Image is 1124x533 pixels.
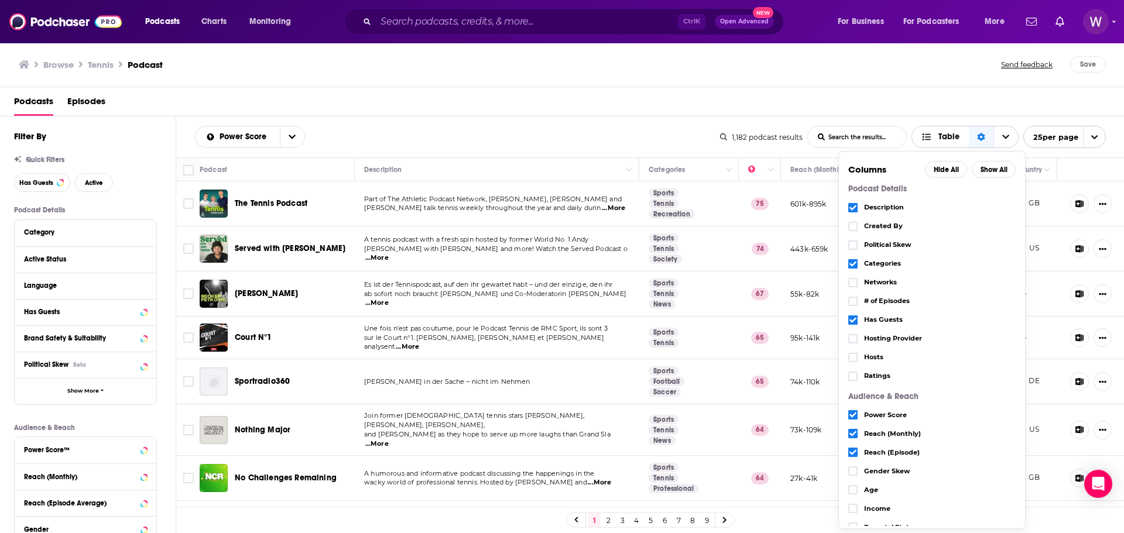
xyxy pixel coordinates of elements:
[790,377,820,387] p: 74k-110k
[602,204,625,213] span: ...More
[649,233,678,243] a: Sports
[235,473,337,483] span: No Challenges Remaining
[365,253,389,263] span: ...More
[751,472,769,484] p: 64
[616,513,628,527] a: 3
[790,163,845,177] div: Reach (Monthly)
[864,524,1016,531] span: Parental Status
[14,92,53,116] a: Podcasts
[701,513,712,527] a: 9
[364,163,402,177] div: Description
[649,425,678,435] a: Tennis
[24,495,147,510] button: Reach (Episode Average)
[790,244,828,254] p: 443k-659k
[200,235,228,263] img: Served with Andy Roddick
[364,324,608,332] span: Une fois n'est pas coutume, pour le Podcast Tennis de RMC Sport, ils sont 3
[235,376,290,387] a: Sportradio360
[364,411,584,429] span: Join former [DEMOGRAPHIC_DATA] tennis stars [PERSON_NAME], [PERSON_NAME], [PERSON_NAME],
[235,243,345,255] a: Served with [PERSON_NAME]
[1094,328,1112,347] button: Show More Button
[24,225,147,239] button: Category
[896,12,976,31] button: open menu
[848,185,1016,193] p: Podcast Details
[364,333,604,351] span: sur le Court n°1. [PERSON_NAME], [PERSON_NAME] et [PERSON_NAME] analysent
[75,173,113,192] button: Active
[364,245,628,253] span: [PERSON_NAME] with [PERSON_NAME] and more! Watch the Served Podcast o
[73,361,86,369] div: Beta
[1094,372,1112,391] button: Show More Button
[183,425,194,435] span: Toggle select row
[24,473,137,481] div: Reach (Monthly)
[235,198,307,209] a: The Tennis Podcast
[864,279,1016,286] span: Networks
[235,332,272,343] a: Court N°1
[649,366,678,376] a: Sports
[1083,9,1109,35] img: User Profile
[649,387,681,397] a: Soccer
[43,59,74,70] h3: Browse
[85,180,103,186] span: Active
[24,281,139,290] div: Language
[200,280,228,308] a: Becker Petkovic
[200,324,228,352] img: Court N°1
[235,376,290,386] span: Sportradio360
[1040,163,1054,177] button: Column Actions
[220,133,270,141] span: Power Score
[1083,9,1109,35] button: Show profile menu
[630,513,642,527] a: 4
[1094,284,1112,303] button: Show More Button
[715,15,774,29] button: Open AdvancedNew
[194,12,234,31] a: Charts
[14,130,46,142] h2: Filter By
[649,328,678,337] a: Sports
[753,7,774,18] span: New
[864,412,1016,418] span: Power Score
[9,11,122,33] img: Podchaser - Follow, Share and Rate Podcasts
[280,126,304,147] button: open menu
[195,126,305,148] h2: Choose List sort
[24,360,68,369] span: Political Skew
[183,473,194,483] span: Toggle select row
[19,180,53,186] span: Has Guests
[200,464,228,492] img: No Challenges Remaining
[364,195,622,203] span: Part of The Athletic Podcast Network, [PERSON_NAME], [PERSON_NAME] and
[200,416,228,444] img: Nothing Major
[1084,470,1112,498] div: Open Intercom Messenger
[1094,421,1112,439] button: Show More Button
[764,163,778,177] button: Column Actions
[24,278,147,293] button: Language
[67,92,105,116] a: Episodes
[201,13,227,30] span: Charts
[364,235,589,243] span: A tennis podcast with a fresh spin hosted by former World No. 1 Andy
[235,288,298,298] span: [PERSON_NAME]
[938,133,959,141] span: Table
[649,300,676,309] a: News
[200,367,228,396] a: Sportradio360
[24,357,147,372] button: Political SkewBeta
[365,439,389,449] span: ...More
[673,513,684,527] a: 7
[24,446,137,454] div: Power Score™
[24,252,147,266] button: Active Status
[396,342,419,352] span: ...More
[864,506,1016,512] span: Income
[26,156,64,164] span: Quick Filters
[649,289,678,298] a: Tennis
[364,280,612,288] span: Es ist der Tennispodcast, auf den ihr gewartet habt – und der einzige, den ihr
[864,242,1016,248] span: Political Skew
[649,415,678,424] a: Sports
[790,289,819,299] p: 55k-82k
[249,13,291,30] span: Monitoring
[659,513,670,527] a: 6
[649,199,678,208] a: Tennis
[645,513,656,527] a: 5
[588,478,611,487] span: ...More
[649,255,682,264] a: Society
[364,430,611,438] span: and [PERSON_NAME] as they hope to serve up more laughs than Grand Sla
[24,304,147,319] button: Has Guests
